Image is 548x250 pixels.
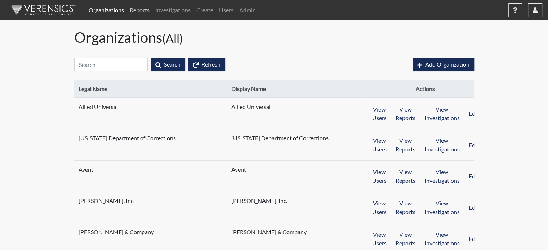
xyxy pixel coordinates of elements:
a: Organizations [86,3,127,17]
button: View Reports [391,165,420,187]
button: View Users [367,228,391,250]
button: Add Organization [413,58,474,71]
button: Search [151,58,185,71]
button: Edit [464,196,484,219]
span: [PERSON_NAME], Inc. [79,196,169,205]
button: View Investigations [420,134,464,156]
a: Users [216,3,236,17]
span: Add Organization [425,61,469,68]
span: Refresh [201,61,220,68]
button: View Users [367,103,391,125]
button: View Investigations [420,103,464,125]
th: Legal Name [74,80,227,98]
span: Allied Universal [231,103,321,111]
button: View Reports [391,103,420,125]
button: Refresh [188,58,225,71]
span: Avent [79,165,169,174]
button: Edit [464,103,484,125]
button: Edit [464,134,484,156]
button: View Users [367,196,391,219]
a: Reports [127,3,152,17]
button: View Investigations [420,196,464,219]
span: [US_STATE] Department of Corrections [79,134,176,142]
span: Search [164,61,181,68]
input: Search [74,58,148,71]
button: View Investigations [420,228,464,250]
a: Create [193,3,216,17]
button: Edit [464,165,484,187]
a: Investigations [152,3,193,17]
span: Avent [231,165,321,174]
button: Edit [464,228,484,250]
button: View Reports [391,134,420,156]
button: View Reports [391,228,420,250]
button: View Users [367,165,391,187]
button: View Reports [391,196,420,219]
a: Admin [236,3,259,17]
th: Display Name [227,80,363,98]
span: [US_STATE] Department of Corrections [231,134,329,142]
small: (All) [162,31,183,45]
button: View Users [367,134,391,156]
span: [PERSON_NAME], Inc. [231,196,321,205]
span: [PERSON_NAME] & Company [231,228,321,236]
th: Actions [363,80,488,98]
span: [PERSON_NAME] & Company [79,228,169,236]
span: Allied Universal [79,103,169,111]
button: View Investigations [420,165,464,187]
h1: Organizations [74,29,474,46]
